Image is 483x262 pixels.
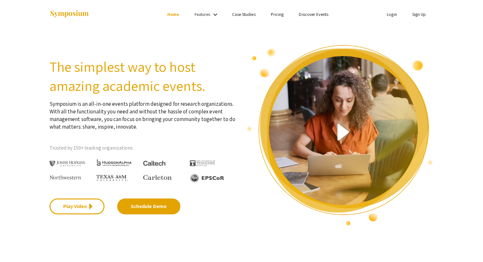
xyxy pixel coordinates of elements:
a: Login [387,11,397,17]
img: Northwestern [50,175,81,179]
a: Pricing [271,11,284,17]
img: HudsonAlpha [96,159,132,166]
a: Play Video [50,198,104,214]
h2: The simplest way to host amazing academic events. [50,57,237,95]
img: Johns Hopkins University [50,161,85,167]
img: EPSCOR [190,173,225,183]
a: Schedule Demo [117,198,180,214]
img: video overview of Symposium [246,44,434,226]
a: Case Studies [232,11,256,17]
a: Features [195,11,211,17]
a: Sign Up [412,11,426,17]
a: Home [167,11,179,17]
img: Symposium by ForagerOne [50,10,89,18]
img: Texas A&M University [96,175,128,181]
p: Trusted by 150+ leading organizations [50,143,237,153]
p: Symposium is an all-in-one events platform designed for research organizations. With all the func... [50,95,237,131]
img: Caltech [143,161,165,166]
a: Discover Events [299,11,328,17]
mat-icon: Expand Features list [211,11,219,18]
img: Carleton [143,175,172,180]
img: The University of Tennessee [190,160,215,166]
